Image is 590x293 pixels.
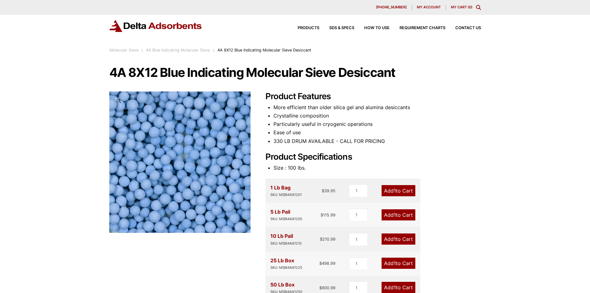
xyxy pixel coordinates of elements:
span: $ [320,237,322,242]
div: SKU: MSBI4A81205 [270,216,302,222]
bdi: 210.99 [320,237,335,242]
span: 0 [469,5,471,9]
li: 330 LB DRUM AVAILABLE - CALL FOR PRICING [273,137,481,145]
a: Add1to Cart [382,185,415,196]
div: SKU: MSBI4A81225 [270,265,302,271]
h2: Product Specifications [265,152,481,162]
a: Add1to Cart [382,209,415,220]
a: My Cart (0) [451,5,472,9]
a: [PHONE_NUMBER] [371,5,412,10]
a: Contact Us [445,26,481,30]
a: Requirement Charts [390,26,445,30]
li: Ease of use [273,128,481,137]
a: Add1to Cart [382,282,415,293]
span: My account [417,6,441,9]
span: 1 [394,260,396,266]
a: My account [412,5,446,10]
a: Add1to Cart [382,258,415,269]
a: View full-screen image gallery [109,91,126,109]
li: Crystalline composition [273,112,481,120]
div: SKU: MSBI4A81201 [270,192,302,198]
span: 1 [394,212,396,218]
div: Toggle Modal Content [476,5,481,10]
span: $ [321,212,323,217]
h2: Product Features [265,91,481,102]
bdi: 900.99 [319,285,335,290]
bdi: 498.99 [319,261,335,266]
span: : [213,48,214,52]
span: [PHONE_NUMBER] [376,6,407,9]
span: 4A 8X12 Blue Indicating Molecular Sieve Desiccant [217,48,311,52]
img: Delta Adsorbents [109,20,202,32]
li: Particularly useful in cryogenic operations [273,120,481,128]
span: Contact Us [455,26,481,30]
bdi: 115.99 [321,212,335,217]
span: How to Use [364,26,390,30]
span: $ [319,261,322,266]
div: 1 Lb Bag [270,184,302,198]
bdi: 39.95 [322,188,335,193]
span: $ [322,188,324,193]
span: : [142,48,143,52]
li: Size : 100 lbs. [273,164,481,172]
a: SDS & SPECS [319,26,354,30]
span: 1 [394,284,396,291]
li: More efficient than older silica gel and alumina desiccants [273,103,481,112]
span: 1 [394,236,396,242]
a: 4A Blue Indicating Molecular Sieve [146,48,210,52]
a: Molecular Sieve [109,48,138,52]
span: 1 [394,188,396,194]
div: SKU: MSBI4A81210 [270,241,302,246]
a: How to Use [354,26,390,30]
div: 5 Lb Pail [270,208,302,222]
div: 25 Lb Box [270,256,302,271]
span: SDS & SPECS [329,26,354,30]
span: Requirement Charts [400,26,445,30]
a: Add1to Cart [382,233,415,245]
span: 🔍 [114,96,121,103]
div: 10 Lb Pail [270,232,302,246]
span: Products [298,26,319,30]
a: Products [288,26,319,30]
span: $ [319,285,322,290]
h1: 4A 8X12 Blue Indicating Molecular Sieve Desiccant [109,66,481,79]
